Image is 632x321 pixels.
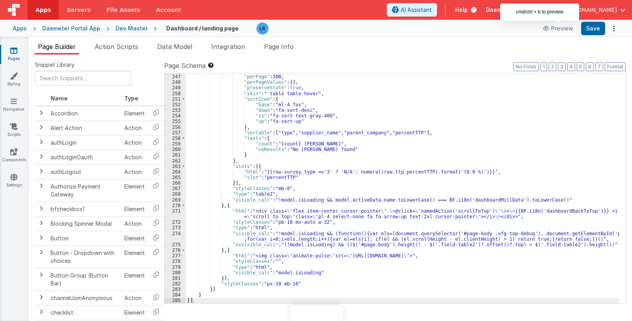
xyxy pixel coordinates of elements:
h4: Dashboard / landing page [166,25,238,31]
button: 7 [595,62,603,71]
div: 283 [165,287,186,292]
div: 271 [165,208,186,219]
span: Data Model [157,43,192,51]
div: 248 [165,79,186,85]
span: File Assets [107,6,141,14]
button: 3 [558,62,566,71]
button: 6 [586,62,594,71]
div: 274 [165,231,186,242]
span: Help [455,6,468,14]
td: Blocking Spinner Modal [47,216,121,231]
span: Page Builder [38,43,76,51]
td: Button - Dropdown with choices [47,245,121,268]
div: 267 [165,186,186,191]
td: channelJoinAnonymous [47,291,121,305]
div: 253 [165,108,186,113]
button: Format [605,62,626,71]
div: 263 [165,164,186,169]
div: 261 [165,152,186,158]
td: bfcheckbox1 [47,202,121,216]
span: Daemeter — [486,6,520,14]
button: Options [608,23,619,34]
button: 4 [567,62,575,71]
div: 281 [165,276,186,281]
td: Alert Action [47,121,121,135]
div: 265 [165,175,186,180]
td: Element [121,179,148,202]
div: 256 [165,125,186,130]
input: Search Snippets ... [35,71,131,85]
div: 272 [165,219,186,225]
td: Action [121,121,148,135]
div: 279 [165,264,186,270]
button: Save [581,22,605,35]
div: 254 [165,113,186,119]
div: 250 [165,91,186,96]
div: 247 [165,74,186,79]
div: 285 [165,298,186,303]
div: Daemeter Portal App [42,25,100,32]
div: 268 [165,191,186,197]
td: Action [121,216,148,231]
span: Integration [211,43,245,51]
td: Action [121,150,148,164]
div: 275 [165,242,186,247]
img: 0cc89ea87d3ef7af341bf65f2365a7ce [257,23,268,34]
span: AI Assistant [401,6,432,14]
td: Button Group (Button Bar) [47,268,121,291]
span: Name [51,95,68,102]
button: No Folds [513,62,539,71]
div: 252 [165,102,186,108]
div: 255 [165,119,186,124]
td: authLoginOauth [47,150,121,164]
div: 266 [165,180,186,186]
button: Daemeter — [EMAIL_ADDRESS][DOMAIN_NAME] [486,6,626,14]
td: authLogin [47,135,121,150]
div: 249 [165,85,186,91]
span: Type [124,95,138,102]
div: 284 [165,292,186,298]
span: Servers [67,6,90,14]
span: Action Scripts [95,43,138,51]
td: Accordion [47,106,121,121]
td: Action [121,291,148,305]
button: 2 [549,62,556,71]
button: AI Assistant [387,3,437,17]
td: Button [47,231,121,245]
div: Apps [13,25,27,32]
td: checklist [47,305,121,320]
span: Page Info [264,43,294,51]
div: 269 [165,197,186,203]
div: 257 [165,130,186,136]
button: Preview [538,22,578,35]
div: 282 [165,281,186,287]
div: 260 [165,147,186,152]
td: Element [121,231,148,245]
div: 264 [165,169,186,175]
div: 278 [165,259,186,264]
div: 262 [165,158,186,164]
span: Page Schema [164,61,206,70]
div: 277 [165,253,186,259]
div: 259 [165,141,186,147]
div: cmd/ctrl + b to preview [500,4,579,21]
button: 5 [577,62,584,71]
td: Element [121,106,148,121]
span: Apps [36,6,51,14]
td: Authorize Payment Gateway [47,179,121,202]
td: Action [121,164,148,179]
td: Element [121,202,148,216]
div: 276 [165,247,186,253]
td: Element [121,268,148,291]
div: Dev Master [116,25,148,32]
div: 251 [165,96,186,102]
span: Snippet Library [35,61,75,69]
div: 258 [165,136,186,141]
td: Element [121,305,148,320]
button: 1 [540,62,547,71]
div: 270 [165,203,186,208]
div: 273 [165,225,186,230]
div: 280 [165,270,186,276]
td: Action [121,135,148,150]
td: Element [121,245,148,268]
